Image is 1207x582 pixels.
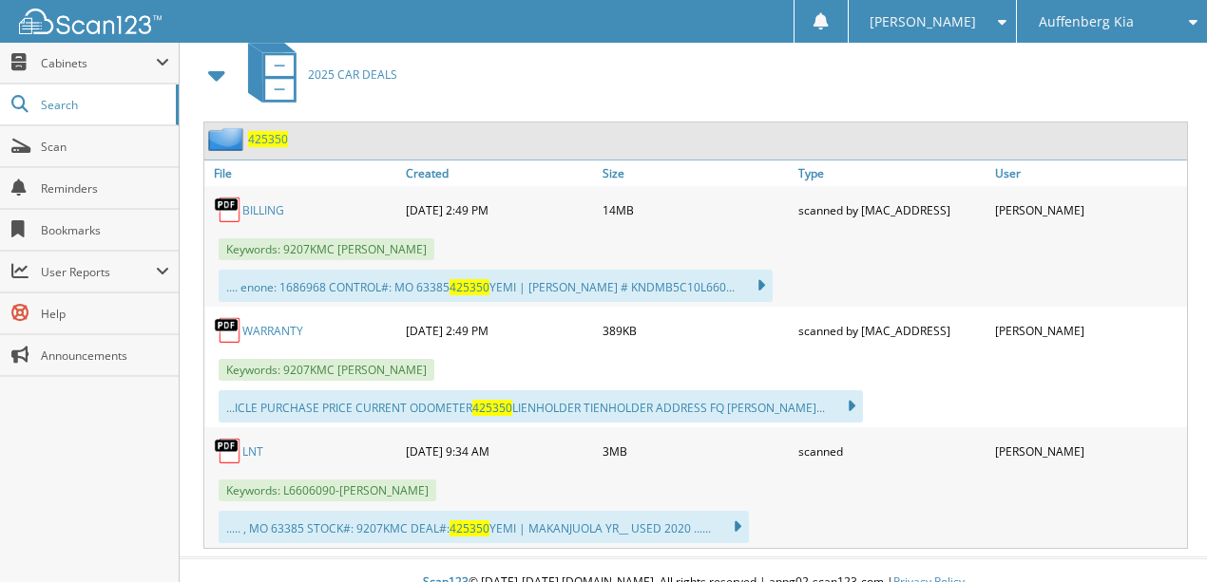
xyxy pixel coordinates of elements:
span: 425350 [450,279,489,295]
a: Created [401,160,598,186]
a: File [204,160,401,186]
a: BILLING [242,202,284,218]
div: 3MB [598,432,795,470]
span: [PERSON_NAME] [870,16,976,28]
div: ..... , MO 63385 STOCK#: 9207KMC DEAL#: YEMI | MAKANJUOLA YR__ USED 2020 ...... [219,511,749,543]
div: [DATE] 2:49 PM [401,311,598,349]
span: Search [41,97,166,113]
span: Reminders [41,180,169,197]
div: [PERSON_NAME] [990,311,1187,349]
a: Type [794,160,990,186]
a: User [990,160,1187,186]
a: 2025 CAR DEALS [237,37,397,112]
div: [DATE] 2:49 PM [401,191,598,229]
span: 2025 CAR DEALS [308,66,397,83]
a: LNT [242,443,263,460]
img: scan123-logo-white.svg [19,9,162,34]
a: 425350 [248,131,288,147]
a: WARRANTY [242,323,303,339]
img: PDF.png [214,196,242,224]
span: Bookmarks [41,222,169,238]
img: PDF.png [214,437,242,465]
span: 425350 [472,400,512,416]
span: 425350 [450,520,489,536]
div: [PERSON_NAME] [990,191,1187,229]
span: Help [41,306,169,322]
div: ...ICLE PURCHASE PRICE CURRENT ODOMETER LIENHOLDER TIENHOLDER ADDRESS FQ [PERSON_NAME]... [219,390,863,422]
span: Keywords: 9207KMC [PERSON_NAME] [219,359,434,381]
div: 14MB [598,191,795,229]
span: User Reports [41,264,156,280]
span: Auffenberg Kia [1039,16,1134,28]
div: .... enone: 1686968 CONTROL#: MO 63385 YEMI | [PERSON_NAME] # KNDMB5C10L660... [219,270,773,302]
div: [DATE] 9:34 AM [401,432,598,470]
span: Cabinets [41,55,156,71]
img: PDF.png [214,316,242,345]
span: Scan [41,139,169,155]
div: scanned by [MAC_ADDRESS] [794,311,990,349]
div: scanned by [MAC_ADDRESS] [794,191,990,229]
div: [PERSON_NAME] [990,432,1187,470]
div: 389KB [598,311,795,349]
span: Keywords: L6606090-[PERSON_NAME] [219,479,436,501]
iframe: Chat Widget [1112,491,1207,582]
span: Keywords: 9207KMC [PERSON_NAME] [219,238,434,260]
div: scanned [794,432,990,470]
span: Announcements [41,347,169,364]
a: Size [598,160,795,186]
img: folder2.png [208,127,248,151]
